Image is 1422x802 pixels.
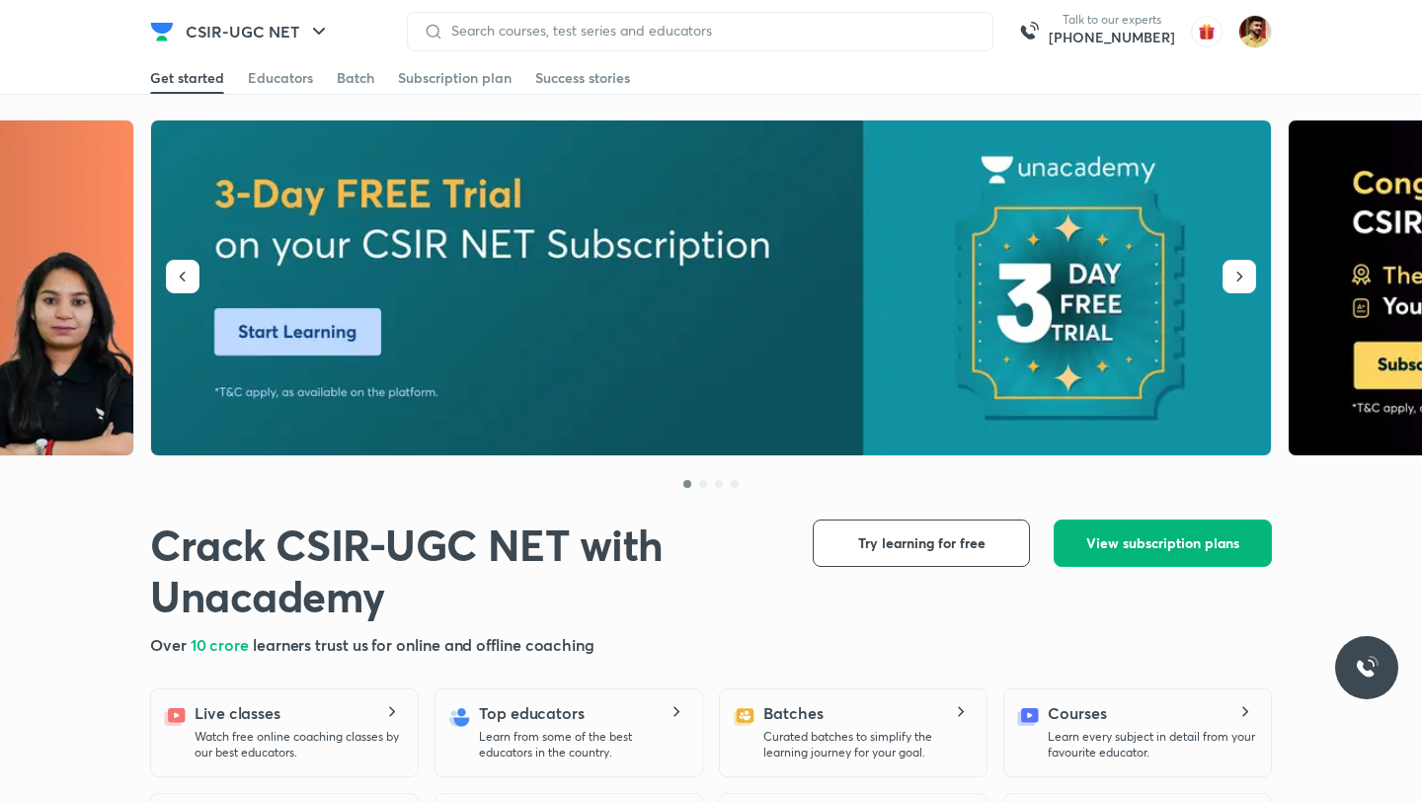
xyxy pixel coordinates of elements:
[858,533,986,553] span: Try learning for free
[1086,533,1239,553] span: View subscription plans
[150,634,191,655] span: Over
[535,62,630,94] a: Success stories
[1355,656,1379,680] img: ttu
[191,634,253,655] span: 10 crore
[479,729,686,761] p: Learn from some of the best educators in the country.
[813,520,1030,567] button: Try learning for free
[1054,520,1272,567] button: View subscription plans
[248,62,313,94] a: Educators
[398,62,512,94] a: Subscription plan
[398,68,512,88] div: Subscription plan
[763,701,823,725] h5: Batches
[195,729,402,761] p: Watch free online coaching classes by our best educators.
[1191,16,1223,47] img: avatar
[248,68,313,88] div: Educators
[1049,28,1175,47] a: [PHONE_NUMBER]
[253,634,594,655] span: learners trust us for online and offline coaching
[1238,15,1272,48] img: Abdul Razik
[150,62,224,94] a: Get started
[195,701,280,725] h5: Live classes
[1049,12,1175,28] p: Talk to our experts
[337,62,374,94] a: Batch
[763,729,971,761] p: Curated batches to simplify the learning journey for your goal.
[150,520,781,622] h1: Crack CSIR-UGC NET with Unacademy
[1048,701,1106,725] h5: Courses
[337,68,374,88] div: Batch
[174,12,343,51] button: CSIR-UGC NET
[1048,729,1255,761] p: Learn every subject in detail from your favourite educator.
[479,701,585,725] h5: Top educators
[1009,12,1049,51] img: call-us
[443,23,977,39] input: Search courses, test series and educators
[535,68,630,88] div: Success stories
[150,20,174,43] img: Company Logo
[150,68,224,88] div: Get started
